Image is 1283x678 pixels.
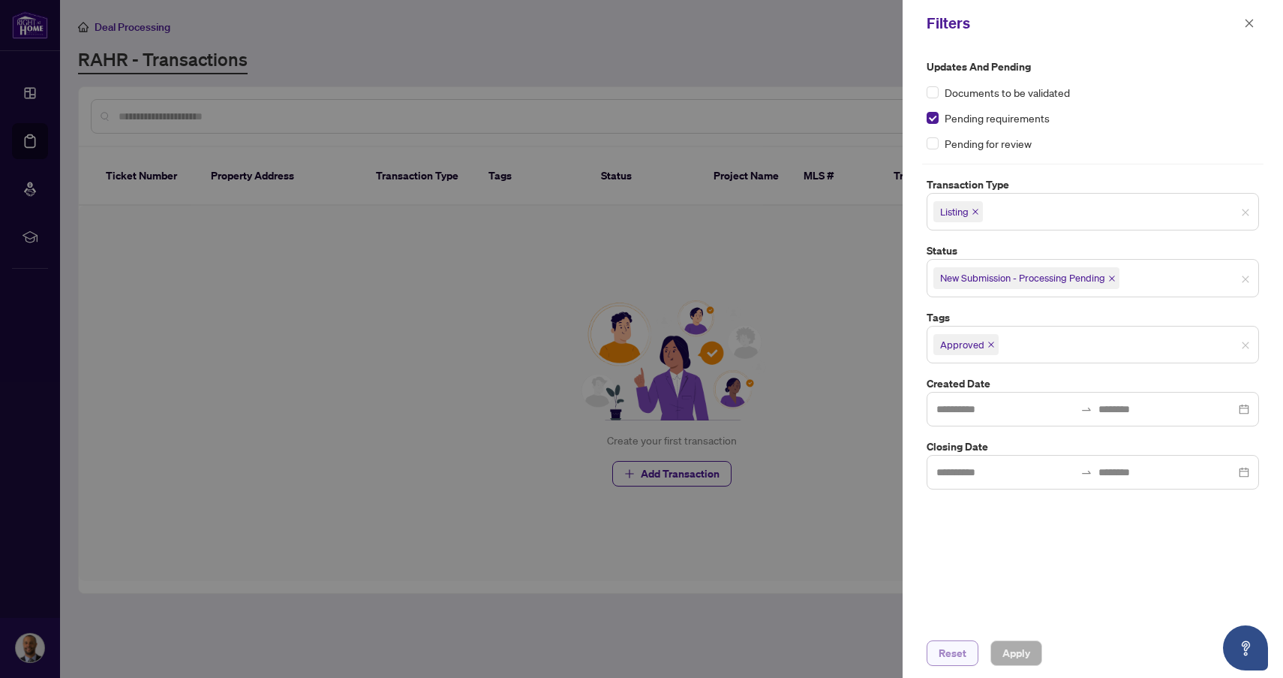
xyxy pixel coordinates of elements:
span: close [1241,208,1250,217]
button: Open asap [1223,625,1268,670]
span: swap-right [1080,466,1092,478]
span: Approved [940,337,984,352]
span: close [1241,341,1250,350]
span: close [1241,275,1250,284]
span: Listing [933,201,983,222]
label: Transaction Type [927,176,1259,193]
span: Approved [933,334,999,355]
div: Filters [927,12,1239,35]
button: Reset [927,640,978,666]
span: Pending requirements [945,110,1050,126]
span: close [972,208,979,215]
label: Created Date [927,375,1259,392]
span: Documents to be validated [945,84,1070,101]
span: to [1080,403,1092,415]
label: Status [927,243,1259,259]
span: New Submission - Processing Pending [933,267,1119,288]
label: Updates and Pending [927,59,1259,75]
span: close [1108,275,1116,282]
span: close [987,341,995,348]
label: Tags [927,309,1259,326]
span: swap-right [1080,403,1092,415]
span: to [1080,466,1092,478]
span: Listing [940,204,969,219]
span: New Submission - Processing Pending [940,270,1105,285]
button: Apply [990,640,1042,666]
span: close [1244,18,1254,29]
span: Pending for review [945,135,1032,152]
label: Closing Date [927,438,1259,455]
span: Reset [939,641,966,665]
